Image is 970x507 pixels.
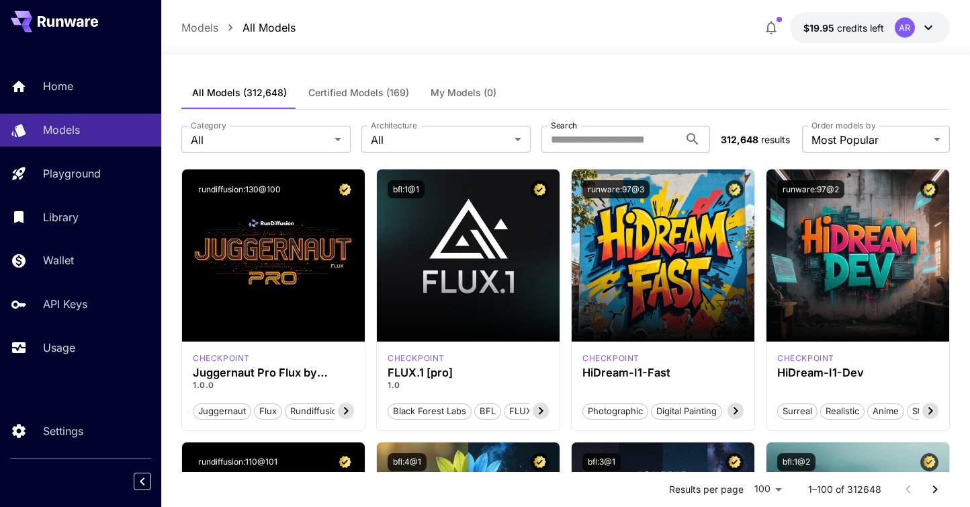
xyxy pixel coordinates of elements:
button: Certified Model – Vetted for best performance and includes a commercial license. [725,453,744,471]
button: Realistic [820,402,865,420]
button: rundiffusion:130@100 [193,180,286,198]
button: Certified Model – Vetted for best performance and includes a commercial license. [336,453,354,471]
p: Wallet [43,252,74,268]
div: fluxpro [388,352,445,364]
span: FLUX.1 [pro] [504,405,566,418]
span: Surreal [778,405,817,418]
p: Results per page [669,483,744,496]
span: credits left [837,22,884,34]
label: Category [191,120,226,131]
p: 1.0 [388,379,549,391]
button: Black Forest Labs [388,402,472,420]
nav: breadcrumb [181,19,296,36]
span: Digital Painting [652,405,721,418]
p: checkpoint [582,352,640,364]
button: bfl:4@1 [388,453,427,471]
button: runware:97@2 [777,180,844,198]
span: results [761,134,790,145]
label: Architecture [371,120,416,131]
p: Playground [43,165,101,182]
span: Black Forest Labs [388,405,471,418]
button: Collapse sidebar [134,473,151,490]
div: AR [895,17,915,38]
button: Certified Model – Vetted for best performance and includes a commercial license. [336,180,354,198]
button: bfl:1@2 [777,453,815,471]
span: $19.95 [803,22,837,34]
button: BFL [474,402,501,420]
button: bfl:1@1 [388,180,425,198]
span: Realistic [821,405,864,418]
div: $19.9499 [803,21,884,35]
span: All [371,132,509,148]
span: 312,648 [721,134,758,145]
a: Models [181,19,218,36]
p: checkpoint [777,352,834,364]
span: flux [255,405,281,418]
p: Settings [43,423,83,439]
p: Usage [43,340,75,356]
h3: FLUX.1 [pro] [388,366,549,379]
span: My Models (0) [431,87,496,99]
button: Stylized [907,402,950,420]
button: runware:97@3 [582,180,650,198]
span: BFL [475,405,500,418]
span: Certified Models (169) [308,87,409,99]
button: juggernaut [193,402,251,420]
button: Certified Model – Vetted for best performance and includes a commercial license. [725,180,744,198]
button: rundiffusion [285,402,348,420]
h3: HiDream-I1-Fast [582,366,744,379]
label: Order models by [811,120,875,131]
button: FLUX.1 [pro] [504,402,566,420]
button: Photographic [582,402,648,420]
p: checkpoint [193,352,250,364]
span: Anime [868,405,903,418]
button: Surreal [777,402,818,420]
button: Digital Painting [651,402,722,420]
div: FLUX.1 D [193,352,250,364]
div: HiDream Fast [582,352,640,364]
span: rundiffusion [285,405,347,418]
p: Home [43,78,73,94]
div: Collapse sidebar [144,469,161,494]
button: Certified Model – Vetted for best performance and includes a commercial license. [531,453,549,471]
div: HiDream Dev [777,352,834,364]
button: Anime [867,402,904,420]
h3: HiDream-I1-Dev [777,366,938,379]
button: Certified Model – Vetted for best performance and includes a commercial license. [920,180,938,198]
span: Most Popular [811,132,928,148]
span: All Models (312,648) [192,87,287,99]
label: Search [551,120,577,131]
button: flux [254,402,282,420]
button: Go to next page [922,476,949,503]
span: All [191,132,329,148]
p: checkpoint [388,352,445,364]
div: 100 [749,479,787,499]
button: rundiffusion:110@101 [193,453,283,471]
p: Models [43,122,80,138]
span: Stylized [908,405,949,418]
p: Library [43,209,79,225]
a: All Models [242,19,296,36]
button: $19.9499AR [790,12,950,43]
span: Photographic [583,405,648,418]
p: API Keys [43,296,87,312]
h3: Juggernaut Pro Flux by RunDiffusion [193,366,354,379]
button: Certified Model – Vetted for best performance and includes a commercial license. [531,180,549,198]
p: 1–100 of 312648 [808,483,881,496]
button: bfl:3@1 [582,453,621,471]
button: Certified Model – Vetted for best performance and includes a commercial license. [920,453,938,471]
p: 1.0.0 [193,379,354,391]
span: juggernaut [193,405,251,418]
